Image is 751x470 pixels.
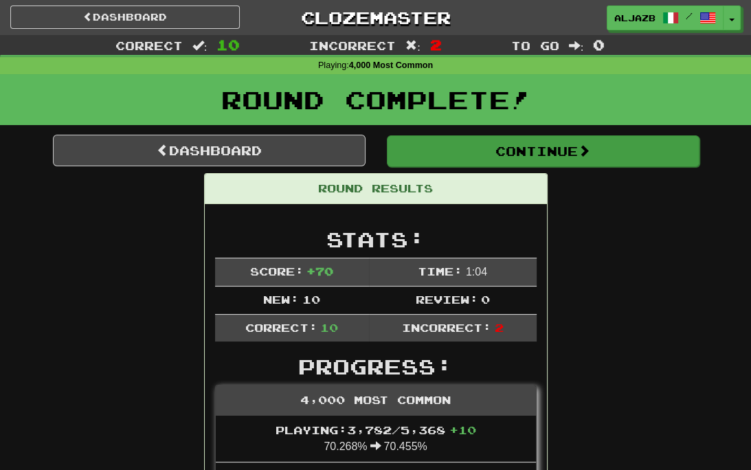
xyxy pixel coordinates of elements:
span: Correct [115,38,183,52]
span: AljazB [614,12,655,24]
h2: Stats: [215,228,537,251]
span: Playing: 3,782 / 5,368 [276,423,476,436]
button: Continue [387,135,699,167]
a: Dashboard [10,5,240,29]
a: Clozemaster [260,5,490,30]
span: New: [263,293,299,306]
span: 2 [494,321,503,334]
span: 0 [593,36,605,53]
span: / [686,11,693,21]
span: Incorrect: [402,321,491,334]
span: Score: [250,265,304,278]
div: Round Results [205,174,547,204]
span: : [192,40,208,52]
span: 1 : 0 4 [466,266,487,278]
span: Incorrect [309,38,396,52]
strong: 4,000 Most Common [349,60,433,70]
a: AljazB / [607,5,724,30]
span: Time: [418,265,462,278]
span: 2 [430,36,442,53]
span: Review: [415,293,478,306]
span: 10 [320,321,338,334]
span: + 10 [449,423,476,436]
h2: Progress: [215,355,537,378]
span: : [569,40,584,52]
span: Correct: [245,321,317,334]
h1: Round Complete! [5,86,746,113]
span: 10 [302,293,320,306]
span: To go [511,38,559,52]
span: 0 [481,293,490,306]
div: 4,000 Most Common [216,385,536,416]
li: 70.268% 70.455% [216,416,536,462]
span: 10 [216,36,240,53]
span: : [405,40,421,52]
span: + 70 [306,265,333,278]
a: Dashboard [53,135,366,166]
